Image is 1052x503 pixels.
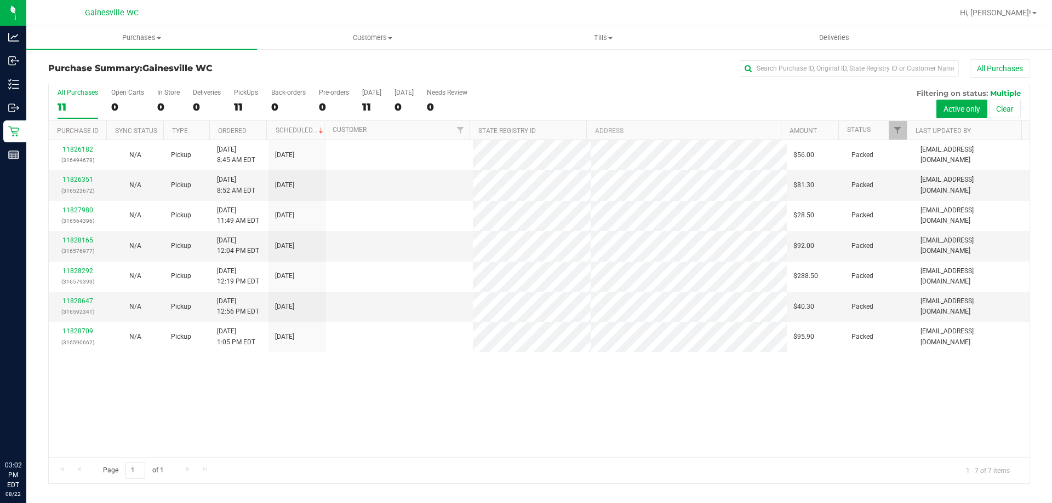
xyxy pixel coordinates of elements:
a: Ordered [218,127,247,135]
button: All Purchases [970,59,1030,78]
span: $92.00 [793,241,814,251]
span: $40.30 [793,302,814,312]
span: [EMAIL_ADDRESS][DOMAIN_NAME] [921,175,1023,195]
span: $56.00 [793,150,814,160]
a: Filter [451,121,470,140]
div: 0 [111,101,144,113]
a: Last Updated By [916,127,971,135]
span: Not Applicable [129,333,141,340]
span: Purchases [26,33,257,43]
th: Address [586,121,781,140]
span: Deliveries [804,33,864,43]
span: Pickup [171,332,191,342]
span: $288.50 [793,271,818,281]
span: [DATE] 8:52 AM EDT [217,175,255,195]
div: [DATE] [362,89,381,96]
button: N/A [129,302,141,312]
div: PickUps [234,89,258,96]
span: Pickup [171,241,191,251]
span: Pickup [171,210,191,221]
iframe: Resource center [11,415,44,448]
span: Packed [851,150,873,160]
span: Filtering on status: [917,89,988,97]
div: Back-orders [271,89,306,96]
p: (316494678) [55,155,100,165]
a: 11828709 [62,327,93,335]
span: Packed [851,241,873,251]
a: 11828292 [62,267,93,275]
button: N/A [129,210,141,221]
span: [DATE] [275,180,294,190]
a: Type [172,127,188,135]
div: Open Carts [111,89,144,96]
a: Purchase ID [57,127,99,135]
div: All Purchases [58,89,98,96]
span: Not Applicable [129,181,141,189]
div: 0 [427,101,467,113]
span: Packed [851,180,873,190]
span: Gainesville WC [85,8,139,18]
p: (316592341) [55,307,100,317]
span: Pickup [171,302,191,312]
button: Active only [936,100,987,118]
button: Clear [989,100,1021,118]
span: [DATE] 12:56 PM EDT [217,296,259,317]
p: (316590662) [55,337,100,348]
div: Deliveries [193,89,221,96]
span: [EMAIL_ADDRESS][DOMAIN_NAME] [921,296,1023,317]
input: 1 [125,462,145,479]
inline-svg: Inventory [8,79,19,90]
p: (316576977) [55,246,100,256]
span: [DATE] 1:05 PM EDT [217,326,255,347]
span: Not Applicable [129,303,141,310]
span: Packed [851,271,873,281]
span: Packed [851,302,873,312]
span: $81.30 [793,180,814,190]
a: 11826182 [62,146,93,153]
a: 11828647 [62,297,93,305]
span: Not Applicable [129,211,141,219]
span: Pickup [171,271,191,281]
span: [DATE] [275,302,294,312]
span: [DATE] [275,271,294,281]
span: $95.90 [793,332,814,342]
span: Pickup [171,150,191,160]
span: Hi, [PERSON_NAME]! [960,8,1031,17]
p: 08/22 [5,490,21,498]
a: Purchases [26,26,257,49]
a: Scheduled [276,126,325,134]
a: State Registry ID [478,127,536,135]
span: [EMAIL_ADDRESS][DOMAIN_NAME] [921,144,1023,165]
span: Multiple [990,89,1021,97]
button: N/A [129,180,141,190]
div: 0 [271,101,306,113]
div: 11 [362,101,381,113]
input: Search Purchase ID, Original ID, State Registry ID or Customer Name... [740,60,959,77]
span: Pickup [171,180,191,190]
div: Needs Review [427,89,467,96]
button: N/A [129,271,141,281]
p: (316579393) [55,276,100,287]
span: Page of 1 [94,462,173,479]
div: 0 [395,101,414,113]
span: $28.50 [793,210,814,221]
div: 11 [234,101,258,113]
p: 03:02 PM EDT [5,460,21,490]
span: [DATE] 8:45 AM EDT [217,144,255,165]
span: [DATE] [275,241,294,251]
span: [DATE] [275,332,294,342]
span: Customers [258,33,487,43]
span: [DATE] [275,210,294,221]
span: [EMAIL_ADDRESS][DOMAIN_NAME] [921,326,1023,347]
p: (316564396) [55,216,100,226]
inline-svg: Retail [8,126,19,137]
a: Customers [257,26,488,49]
span: 1 - 7 of 7 items [957,462,1019,478]
div: 0 [157,101,180,113]
div: 11 [58,101,98,113]
button: N/A [129,150,141,160]
span: [DATE] 12:04 PM EDT [217,235,259,256]
span: Packed [851,210,873,221]
span: Not Applicable [129,242,141,250]
p: (316523672) [55,186,100,196]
